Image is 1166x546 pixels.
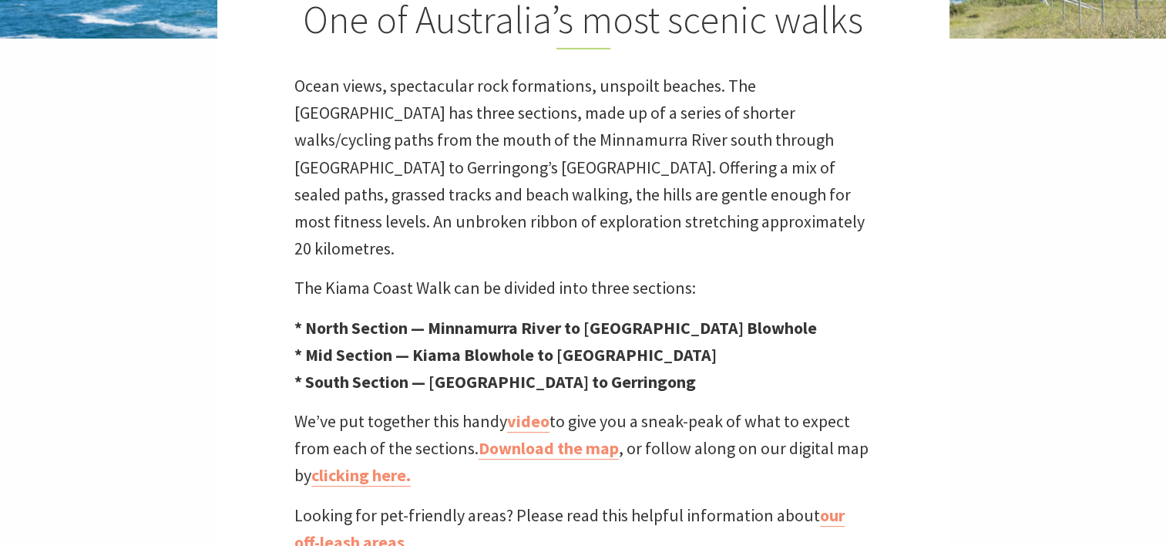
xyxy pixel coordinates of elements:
a: video [507,410,549,433]
p: The Kiama Coast Walk can be divided into three sections: [294,275,872,302]
p: Ocean views, spectacular rock formations, unspoilt beaches. The [GEOGRAPHIC_DATA] has three secti... [294,72,872,262]
strong: * North Section — Minnamurra River to [GEOGRAPHIC_DATA] Blowhole [294,317,817,339]
a: Download the map [479,437,619,460]
p: We’ve put together this handy to give you a sneak-peak of what to expect from each of the section... [294,408,872,490]
strong: * South Section — [GEOGRAPHIC_DATA] to Gerringong [294,371,696,393]
strong: * Mid Section — Kiama Blowhole to [GEOGRAPHIC_DATA] [294,344,717,366]
a: clicking here. [311,464,411,487]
